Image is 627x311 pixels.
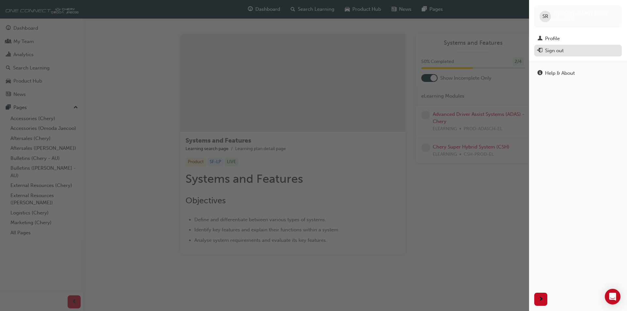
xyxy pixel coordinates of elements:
[538,36,542,42] span: man-icon
[545,35,560,42] div: Profile
[545,70,575,77] div: Help & About
[534,45,622,57] button: Sign out
[605,289,620,304] div: Open Intercom Messenger
[554,17,573,22] span: chau0518
[534,67,622,79] a: Help & About
[545,47,564,54] div: Sign out
[534,33,622,45] a: Profile
[542,13,548,20] span: SR
[538,48,542,54] span: exit-icon
[539,295,543,303] span: next-icon
[538,70,542,76] span: info-icon
[554,10,608,16] span: [PERSON_NAME] Riachi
